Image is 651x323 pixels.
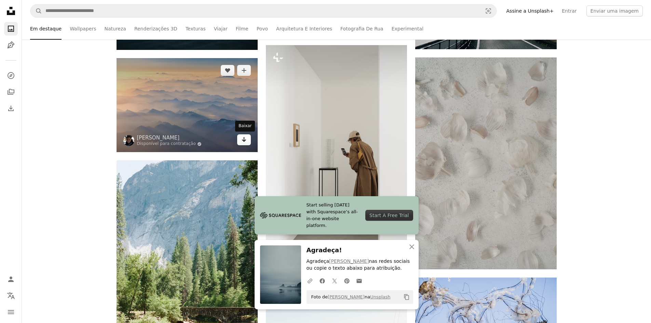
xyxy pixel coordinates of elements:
[117,263,258,269] a: Pessoas relaxando à beira de um rio com uma ponte de pedra
[401,291,412,303] button: Copiar para a área de transferência
[365,210,413,221] div: Start A Free Trial
[370,294,390,299] a: Unsplash
[30,4,42,17] button: Pesquise na Unsplash
[257,18,268,40] a: Povo
[134,18,177,40] a: Renderizações 3D
[117,102,258,108] a: Os picos da cordilheira emergem das nuvens ao nascer do sol.
[558,5,581,16] a: Entrar
[392,18,423,40] a: Experimental
[4,4,18,19] a: Início — Unsplash
[235,121,255,132] div: Baixar
[316,274,328,287] a: Compartilhar no Facebook
[255,196,419,234] a: Start selling [DATE] with Squarespace’s all-in-one website platform.Start A Free Trial
[329,258,369,264] a: [PERSON_NAME]
[237,134,251,145] a: Baixar
[307,258,413,272] p: Agradeça nas redes sociais ou copie o texto abaixo para atribuição.
[4,289,18,302] button: Idioma
[307,245,413,255] h3: Agradeça!
[117,58,258,152] img: Os picos da cordilheira emergem das nuvens ao nascer do sol.
[105,18,126,40] a: Natureza
[4,305,18,319] button: Menu
[4,38,18,52] a: Ilustrações
[236,18,248,40] a: Filme
[341,274,353,287] a: Compartilhar no Pinterest
[4,85,18,99] a: Coleções
[4,69,18,82] a: Explorar
[586,5,643,16] button: Enviar uma imagem
[123,135,134,146] img: Ir para o perfil de Andreas Slotosch
[266,45,407,257] img: Pessoa olhando para a arte em uma galeria com um smartphone.
[266,148,407,154] a: Pessoa olhando para a arte em uma galeria com um smartphone.
[137,141,202,147] a: Disponível para contratação
[221,65,234,76] button: Curtir
[276,18,332,40] a: Arquitetura E Interiores
[70,18,96,40] a: Wallpapers
[4,22,18,36] a: Fotos
[307,202,360,229] span: Start selling [DATE] with Squarespace’s all-in-one website platform.
[30,4,497,18] form: Pesquise conteúdo visual em todo o site
[415,160,556,166] a: Dentes de alho espalhados e cascas em uma superfície texturizada
[4,272,18,286] a: Entrar / Cadastrar-se
[137,134,202,141] a: [PERSON_NAME]
[308,292,391,302] span: Foto de na
[4,102,18,115] a: Histórico de downloads
[353,274,365,287] a: Compartilhar por e-mail
[328,274,341,287] a: Compartilhar no Twitter
[237,65,251,76] button: Adicionar à coleção
[415,57,556,269] img: Dentes de alho espalhados e cascas em uma superfície texturizada
[214,18,228,40] a: Viajar
[502,5,558,16] a: Assine a Unsplash+
[480,4,497,17] button: Pesquisa visual
[186,18,206,40] a: Texturas
[260,210,301,220] img: file-1705255347840-230a6ab5bca9image
[340,18,383,40] a: Fotografia De Rua
[328,294,365,299] a: [PERSON_NAME]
